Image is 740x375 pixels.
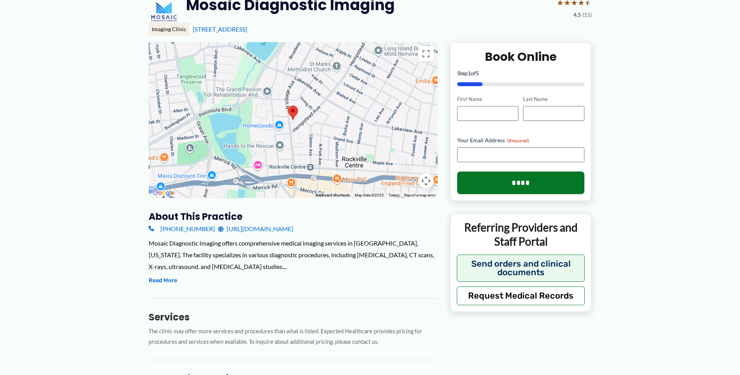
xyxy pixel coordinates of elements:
p: Step of [457,71,585,76]
span: Map data ©2025 [355,193,384,197]
a: [URL][DOMAIN_NAME] [218,223,293,235]
button: Send orders and clinical documents [457,255,585,282]
span: (Required) [507,138,529,143]
h2: Book Online [457,49,585,64]
span: 5 [476,70,479,76]
p: The clinic may offer more services and procedures than what is listed. Expected Healthcare provid... [149,326,438,347]
button: Toggle fullscreen view [418,46,434,62]
button: Map camera controls [418,173,434,189]
div: Imaging Clinic [149,23,190,36]
img: Google [151,188,176,198]
label: First Name [457,96,518,103]
p: Referring Providers and Staff Portal [457,220,585,249]
span: (15) [582,10,592,20]
a: Terms (opens in new tab) [389,193,399,197]
label: Last Name [523,96,584,103]
a: [PHONE_NUMBER] [149,223,215,235]
a: [STREET_ADDRESS] [193,25,247,33]
span: 4.5 [573,10,581,20]
button: Read More [149,276,177,285]
span: 1 [468,70,471,76]
div: Mosaic Diagnostic Imaging offers comprehensive medical imaging services in [GEOGRAPHIC_DATA], [US... [149,237,438,272]
a: Report a map error [404,193,435,197]
button: Request Medical Records [457,287,585,305]
h3: About this practice [149,210,438,223]
h3: Services [149,311,438,323]
button: Keyboard shortcuts [316,193,350,198]
a: Open this area in Google Maps (opens a new window) [151,188,176,198]
label: Your Email Address [457,136,585,144]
